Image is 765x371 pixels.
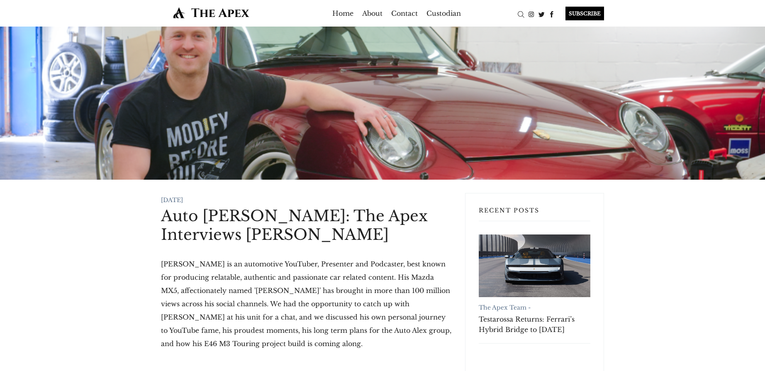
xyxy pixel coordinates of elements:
h1: Auto [PERSON_NAME]: The Apex Interviews [PERSON_NAME] [161,207,452,244]
img: The Apex by Custodian [161,7,262,19]
div: SUBSCRIBE [565,7,604,20]
a: Twitter [536,10,547,18]
a: Testarossa Returns: Ferrari’s Hybrid Bridge to [DATE] [479,314,590,335]
a: About [362,7,382,20]
p: [PERSON_NAME] is an automotive YouTuber, Presenter and Podcaster, best known for producing relata... [161,257,452,350]
time: [DATE] [161,196,183,204]
a: The Apex Team - [479,304,531,311]
a: Custodian [426,7,461,20]
a: Instagram [526,10,536,18]
a: Search [516,10,526,18]
a: Home [332,7,353,20]
a: SUBSCRIBE [557,7,604,20]
a: Facebook [547,10,557,18]
a: Testarossa Returns: Ferrari’s Hybrid Bridge to Tomorrow [479,234,590,297]
h3: Recent Posts [479,207,590,221]
a: Contact [391,7,418,20]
